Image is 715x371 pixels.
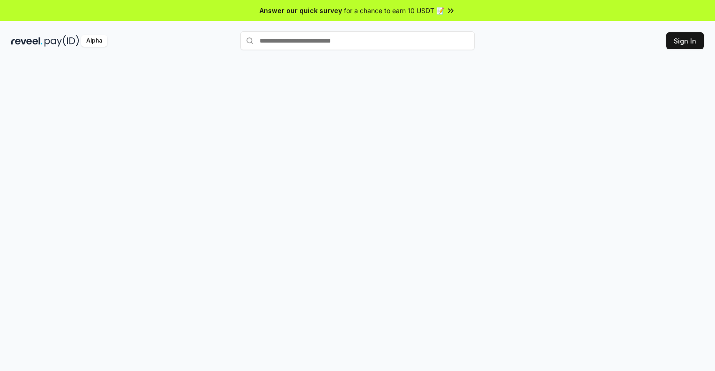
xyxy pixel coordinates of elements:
[344,6,444,15] span: for a chance to earn 10 USDT 📝
[11,35,43,47] img: reveel_dark
[45,35,79,47] img: pay_id
[666,32,704,49] button: Sign In
[260,6,342,15] span: Answer our quick survey
[81,35,107,47] div: Alpha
